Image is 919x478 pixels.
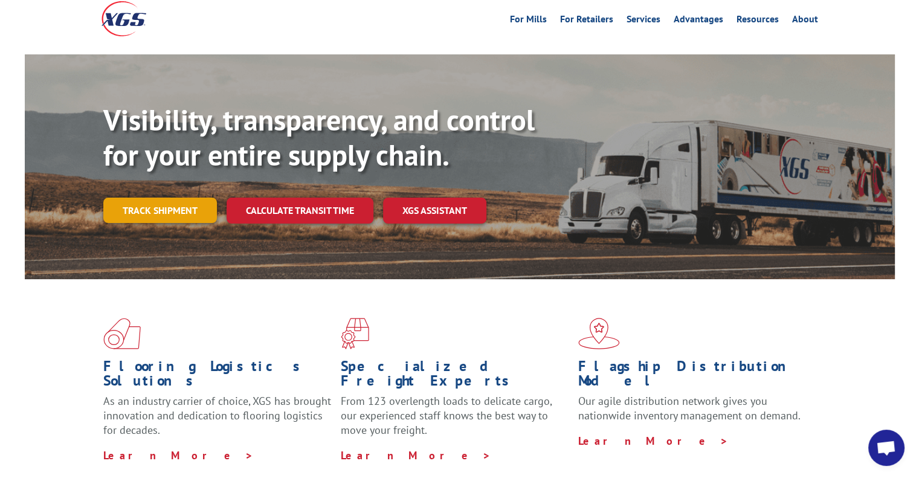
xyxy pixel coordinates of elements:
[578,318,620,349] img: xgs-icon-flagship-distribution-model-red
[578,359,807,394] h1: Flagship Distribution Model
[737,15,779,28] a: Resources
[578,394,801,422] span: Our agile distribution network gives you nationwide inventory management on demand.
[560,15,613,28] a: For Retailers
[103,394,331,437] span: As an industry carrier of choice, XGS has brought innovation and dedication to flooring logistics...
[227,198,373,224] a: Calculate transit time
[868,430,904,466] a: Open chat
[103,101,535,173] b: Visibility, transparency, and control for your entire supply chain.
[674,15,723,28] a: Advantages
[341,394,569,448] p: From 123 overlength loads to delicate cargo, our experienced staff knows the best way to move you...
[510,15,547,28] a: For Mills
[627,15,660,28] a: Services
[103,198,217,223] a: Track shipment
[103,448,254,462] a: Learn More >
[103,318,141,349] img: xgs-icon-total-supply-chain-intelligence-red
[383,198,486,224] a: XGS ASSISTANT
[103,359,332,394] h1: Flooring Logistics Solutions
[341,448,491,462] a: Learn More >
[578,434,729,448] a: Learn More >
[341,318,369,349] img: xgs-icon-focused-on-flooring-red
[792,15,818,28] a: About
[341,359,569,394] h1: Specialized Freight Experts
